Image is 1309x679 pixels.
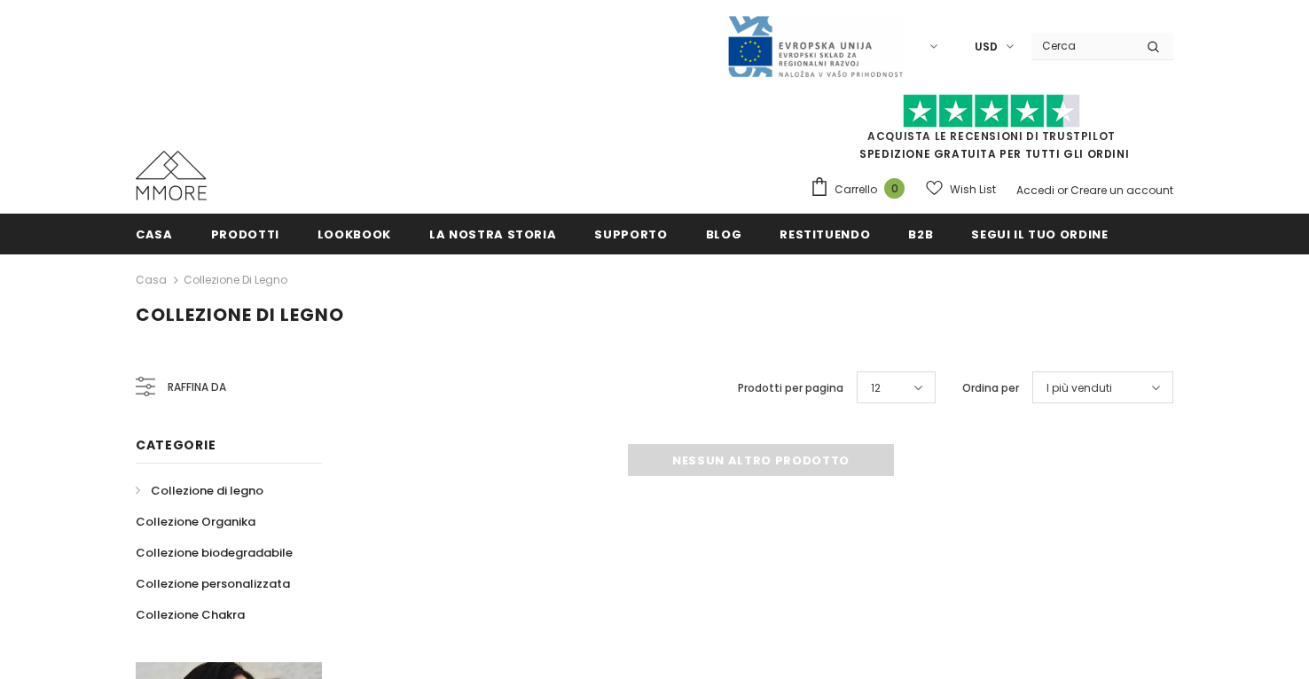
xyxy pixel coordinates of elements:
[726,38,904,53] a: Javni Razpis
[926,174,996,205] a: Wish List
[726,14,904,79] img: Javni Razpis
[1031,33,1133,59] input: Search Site
[706,226,742,243] span: Blog
[1046,379,1112,397] span: I più venduti
[136,506,255,537] a: Collezione Organika
[908,214,933,254] a: B2B
[136,544,293,561] span: Collezione biodegradabile
[594,226,667,243] span: supporto
[136,269,167,291] a: Casa
[1057,183,1068,198] span: or
[903,94,1080,129] img: Fidati di Pilot Stars
[429,214,556,254] a: La nostra storia
[908,226,933,243] span: B2B
[136,606,245,623] span: Collezione Chakra
[136,436,216,454] span: Categorie
[867,129,1116,144] a: Acquista le recensioni di TrustPilot
[151,482,263,499] span: Collezione di legno
[136,226,173,243] span: Casa
[136,151,207,200] img: Casi MMORE
[962,379,1019,397] label: Ordina per
[810,102,1173,161] span: SPEDIZIONE GRATUITA PER TUTTI GLI ORDINI
[975,38,998,56] span: USD
[136,513,255,530] span: Collezione Organika
[810,176,913,203] a: Carrello 0
[835,181,877,199] span: Carrello
[136,475,263,506] a: Collezione di legno
[136,599,245,630] a: Collezione Chakra
[950,181,996,199] span: Wish List
[429,226,556,243] span: La nostra storia
[738,379,843,397] label: Prodotti per pagina
[136,568,290,599] a: Collezione personalizzata
[884,178,905,199] span: 0
[136,302,344,327] span: Collezione di legno
[871,379,881,397] span: 12
[780,226,870,243] span: Restituendo
[317,214,391,254] a: Lookbook
[971,214,1108,254] a: Segui il tuo ordine
[706,214,742,254] a: Blog
[168,378,226,397] span: Raffina da
[211,226,279,243] span: Prodotti
[594,214,667,254] a: supporto
[1070,183,1173,198] a: Creare un account
[184,272,287,287] a: Collezione di legno
[971,226,1108,243] span: Segui il tuo ordine
[780,214,870,254] a: Restituendo
[317,226,391,243] span: Lookbook
[136,575,290,592] span: Collezione personalizzata
[136,537,293,568] a: Collezione biodegradabile
[136,214,173,254] a: Casa
[1016,183,1054,198] a: Accedi
[211,214,279,254] a: Prodotti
